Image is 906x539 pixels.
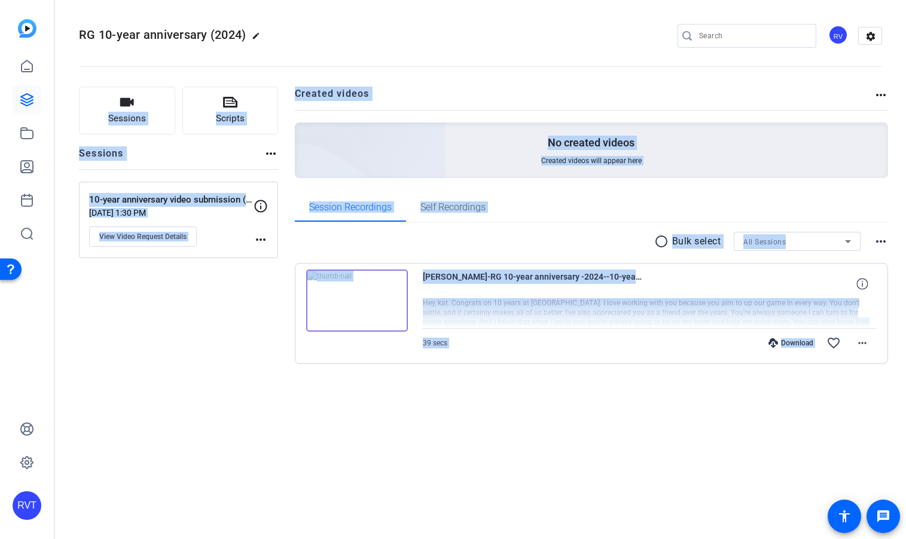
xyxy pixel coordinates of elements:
[762,338,819,348] div: Download
[423,339,447,347] span: 39 secs
[252,32,266,46] mat-icon: edit
[309,203,392,212] span: Session Recordings
[828,25,848,45] div: RV
[837,509,852,523] mat-icon: accessibility
[699,29,807,43] input: Search
[264,146,278,161] mat-icon: more_horiz
[254,232,268,247] mat-icon: more_horiz
[826,336,841,350] mat-icon: favorite_border
[18,19,36,38] img: blue-gradient.svg
[79,87,175,134] button: Sessions
[306,269,408,332] img: thumb-nail
[79,146,124,169] h2: Sessions
[828,25,849,46] ngx-avatar: Reingold Video Team
[541,156,642,166] span: Created videos will appear here
[99,232,187,241] span: View Video Request Details
[216,112,245,125] span: Scripts
[876,509,890,523] mat-icon: message
[420,203,486,212] span: Self Recordings
[874,88,888,102] mat-icon: more_horiz
[13,491,41,520] div: RVT
[874,234,888,249] mat-icon: more_horiz
[108,112,146,125] span: Sessions
[89,208,254,218] p: [DATE] 1:30 PM
[79,27,246,42] span: RG 10-year anniversary (2024)
[859,27,883,45] mat-icon: settings
[89,193,254,207] p: 10-year anniversary video submission (2024)
[89,226,197,247] button: View Video Request Details
[295,87,874,110] h2: Created videos
[161,4,446,264] img: Creted videos background
[548,136,634,150] p: No created videos
[743,238,786,246] span: All Sessions
[855,336,870,350] mat-icon: more_horiz
[182,87,279,134] button: Scripts
[654,234,672,249] mat-icon: radio_button_unchecked
[423,269,644,298] span: [PERSON_NAME]-RG 10-year anniversary -2024--10-year anniversary video submission -2024- -17580578...
[672,234,721,249] p: Bulk select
